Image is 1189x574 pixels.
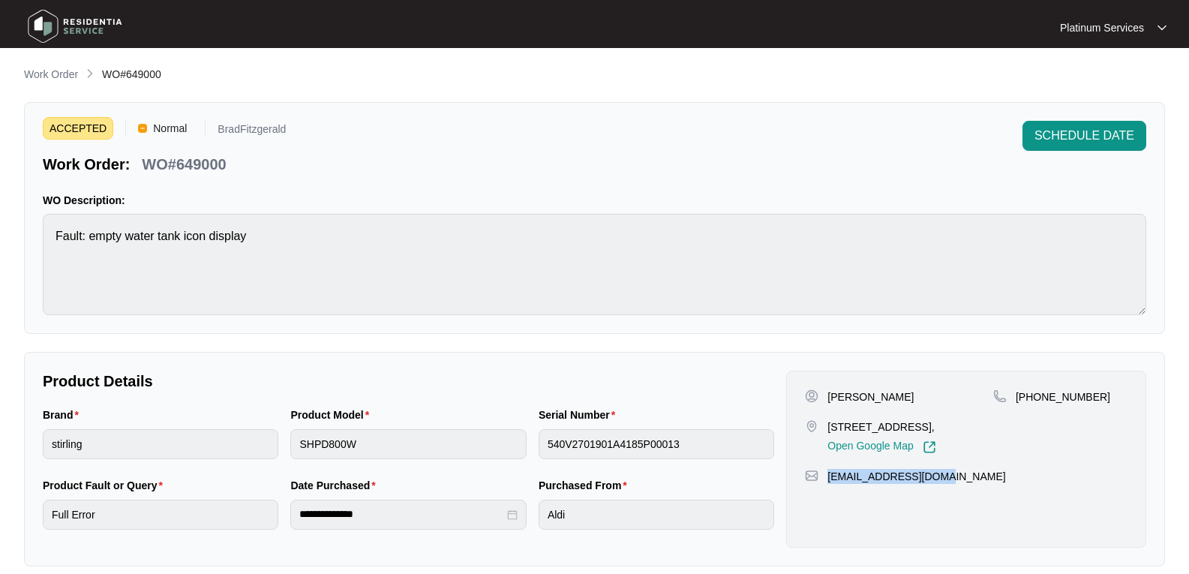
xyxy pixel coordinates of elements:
textarea: Fault: empty water tank icon display [43,214,1146,315]
p: Work Order: [43,154,130,175]
img: map-pin [993,389,1007,403]
img: user-pin [805,389,818,403]
p: WO Description: [43,193,1146,208]
img: map-pin [805,469,818,482]
input: Date Purchased [299,506,503,522]
input: Product Model [290,429,526,459]
img: Link-External [923,440,936,454]
a: Open Google Map [827,440,935,454]
span: ACCEPTED [43,117,113,140]
button: SCHEDULE DATE [1022,121,1146,151]
p: BradFitzgerald [218,124,286,140]
span: Normal [147,117,193,140]
label: Product Model [290,407,375,422]
img: map-pin [805,419,818,433]
img: residentia service logo [23,4,128,49]
img: chevron-right [84,68,96,80]
a: Work Order [21,67,81,83]
img: dropdown arrow [1157,24,1166,32]
img: Vercel Logo [138,124,147,133]
span: SCHEDULE DATE [1034,127,1134,145]
p: Product Details [43,371,774,392]
input: Purchased From [539,500,774,530]
p: WO#649000 [142,154,226,175]
label: Brand [43,407,85,422]
input: Serial Number [539,429,774,459]
p: [STREET_ADDRESS], [827,419,935,434]
p: [EMAIL_ADDRESS][DOMAIN_NAME] [827,469,1005,484]
label: Date Purchased [290,478,381,493]
input: Brand [43,429,278,459]
p: [PHONE_NUMBER] [1016,389,1110,404]
label: Serial Number [539,407,621,422]
span: WO#649000 [102,68,161,80]
label: Product Fault or Query [43,478,169,493]
label: Purchased From [539,478,633,493]
p: Work Order [24,67,78,82]
p: Platinum Services [1060,20,1144,35]
p: [PERSON_NAME] [827,389,914,404]
input: Product Fault or Query [43,500,278,530]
